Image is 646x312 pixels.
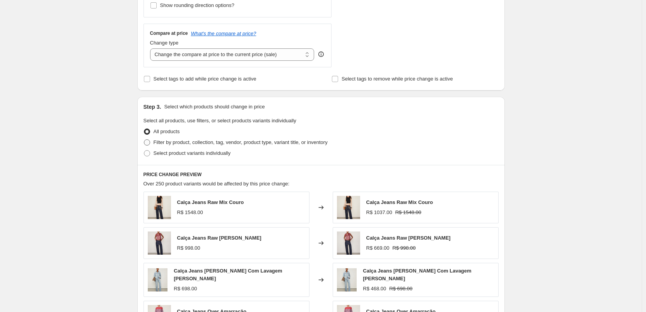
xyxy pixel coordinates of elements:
span: Calça Jeans [PERSON_NAME] Com Lavagem [PERSON_NAME] [174,268,282,281]
strike: R$ 1548.00 [395,209,421,216]
span: Select tags to add while price change is active [154,76,256,82]
div: R$ 468.00 [363,285,386,293]
div: R$ 698.00 [174,285,197,293]
span: Select tags to remove while price change is active [342,76,453,82]
h2: Step 3. [144,103,161,111]
h3: Compare at price [150,30,188,36]
div: R$ 998.00 [177,244,200,252]
img: 25342711_1531_1-CALCA-ALETA-COSTAS-JEANS-RAW_80x.jpg [337,231,360,255]
span: Show rounding direction options? [160,2,234,8]
img: 25342467_0101_1-CALCA-RETA-LAVAGEM-CLARA_80x.jpg [148,268,168,291]
span: Calça Jeans Raw Mix Couro [177,199,244,205]
span: Select all products, use filters, or select products variants individually [144,118,296,123]
span: Select product variants individually [154,150,231,156]
p: Select which products should change in price [164,103,265,111]
h6: PRICE CHANGE PREVIEW [144,171,499,178]
span: Calça Jeans [PERSON_NAME] Com Lavagem [PERSON_NAME] [363,268,471,281]
span: Filter by product, collection, tag, vendor, product type, variant title, or inventory [154,139,328,145]
strike: R$ 698.00 [389,285,412,293]
div: R$ 1037.00 [366,209,392,216]
div: help [317,50,325,58]
strike: R$ 998.00 [393,244,416,252]
img: 25342696_1531_1-CALCA-MIX-COURO-COM-JEANS-RAW_80x.jpg [148,196,171,219]
button: What's the compare at price? [191,31,256,36]
span: Over 250 product variants would be affected by this price change: [144,181,290,187]
span: Calça Jeans Raw Mix Couro [366,199,433,205]
img: 25342711_1531_1-CALCA-ALETA-COSTAS-JEANS-RAW_80x.jpg [148,231,171,255]
div: R$ 1548.00 [177,209,203,216]
span: All products [154,129,180,134]
span: Calça Jeans Raw [PERSON_NAME] [177,235,261,241]
span: Calça Jeans Raw [PERSON_NAME] [366,235,451,241]
span: Change type [150,40,179,46]
img: 25342467_0101_1-CALCA-RETA-LAVAGEM-CLARA_80x.jpg [337,268,357,291]
img: 25342696_1531_1-CALCA-MIX-COURO-COM-JEANS-RAW_80x.jpg [337,196,360,219]
div: R$ 669.00 [366,244,390,252]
